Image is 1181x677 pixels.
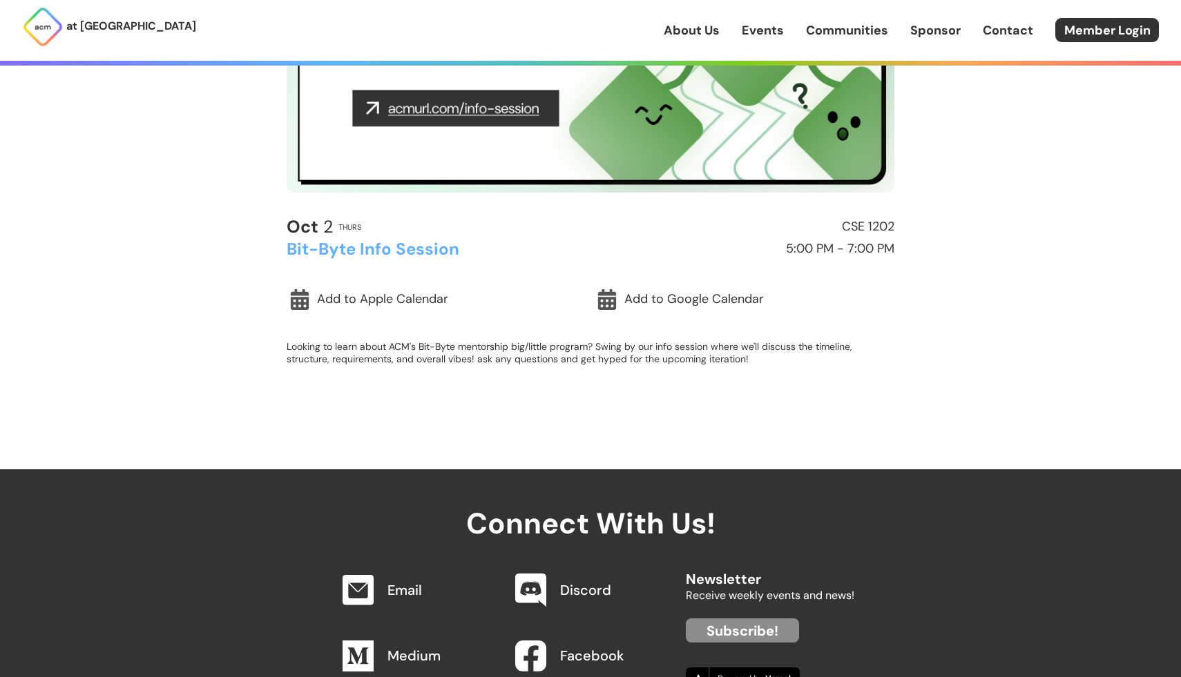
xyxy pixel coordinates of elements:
a: Sponsor [910,21,961,39]
h2: Connect With Us! [327,469,854,540]
a: Facebook [560,647,624,665]
a: Events [742,21,784,39]
h2: Newsletter [686,558,854,587]
a: Add to Apple Calendar [287,284,587,315]
a: Discord [560,581,611,599]
img: Facebook [515,640,546,671]
a: Subscribe! [686,618,799,642]
h2: CSE 1202 [597,220,894,234]
h2: Bit-Byte Info Session [287,240,584,258]
h2: Thurs [338,223,361,231]
h2: 2 [287,217,333,237]
p: Looking to learn about ACM's Bit-Byte mentorship big/little program? Swing by our info session wh... [287,340,894,365]
p: Receive weekly events and news! [686,587,854,605]
a: Contact [983,21,1033,39]
h2: 5:00 PM - 7:00 PM [597,242,894,256]
a: Medium [387,647,441,665]
a: Communities [806,21,888,39]
a: at [GEOGRAPHIC_DATA] [22,6,196,48]
b: Oct [287,215,318,238]
a: Email [387,581,422,599]
a: Member Login [1055,18,1159,42]
a: Add to Google Calendar [594,284,894,315]
a: About Us [664,21,720,39]
p: at [GEOGRAPHIC_DATA] [66,17,196,35]
img: Medium [343,640,374,671]
img: Email [343,575,374,605]
img: ACM Logo [22,6,64,48]
img: Discord [515,573,546,608]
